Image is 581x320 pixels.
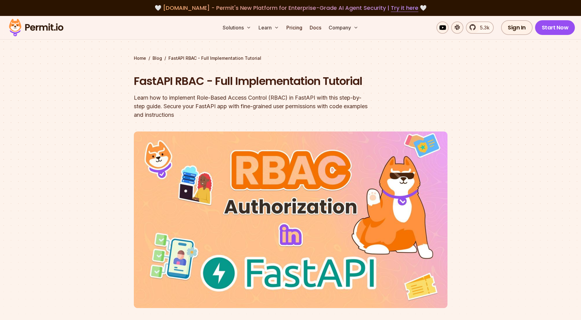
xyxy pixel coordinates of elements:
[134,74,369,89] h1: FastAPI RBAC - Full Implementation Tutorial
[134,55,146,61] a: Home
[15,4,566,12] div: 🤍 🤍
[163,4,418,12] span: [DOMAIN_NAME] - Permit's New Platform for Enterprise-Grade AI Agent Security |
[326,21,361,34] button: Company
[466,21,494,34] a: 5.3k
[501,20,533,35] a: Sign In
[476,24,489,31] span: 5.3k
[220,21,254,34] button: Solutions
[307,21,324,34] a: Docs
[256,21,281,34] button: Learn
[284,21,305,34] a: Pricing
[153,55,162,61] a: Blog
[134,93,369,119] div: Learn how to implement Role-Based Access Control (RBAC) in FastAPI with this step-by-step guide. ...
[391,4,418,12] a: Try it here
[535,20,575,35] a: Start Now
[134,55,447,61] div: / /
[134,131,447,308] img: FastAPI RBAC - Full Implementation Tutorial
[6,17,66,38] img: Permit logo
